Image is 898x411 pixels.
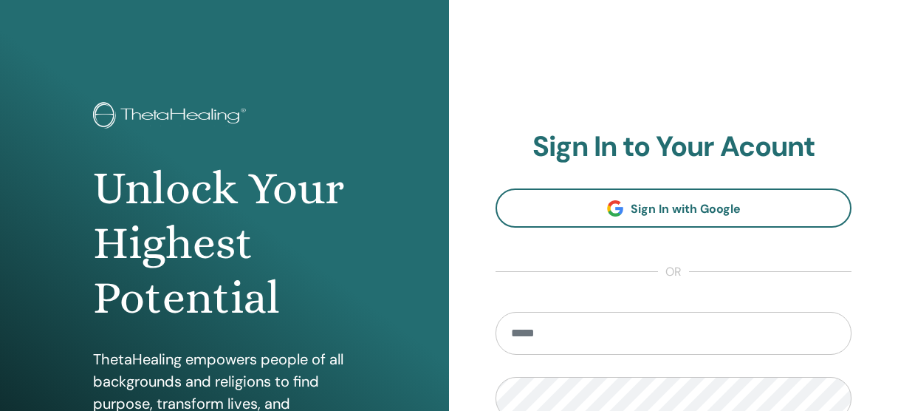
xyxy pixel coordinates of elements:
a: Sign In with Google [496,188,851,228]
h2: Sign In to Your Acount [496,130,851,164]
h1: Unlock Your Highest Potential [93,161,355,326]
span: Sign In with Google [631,201,741,217]
span: or [658,263,689,281]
